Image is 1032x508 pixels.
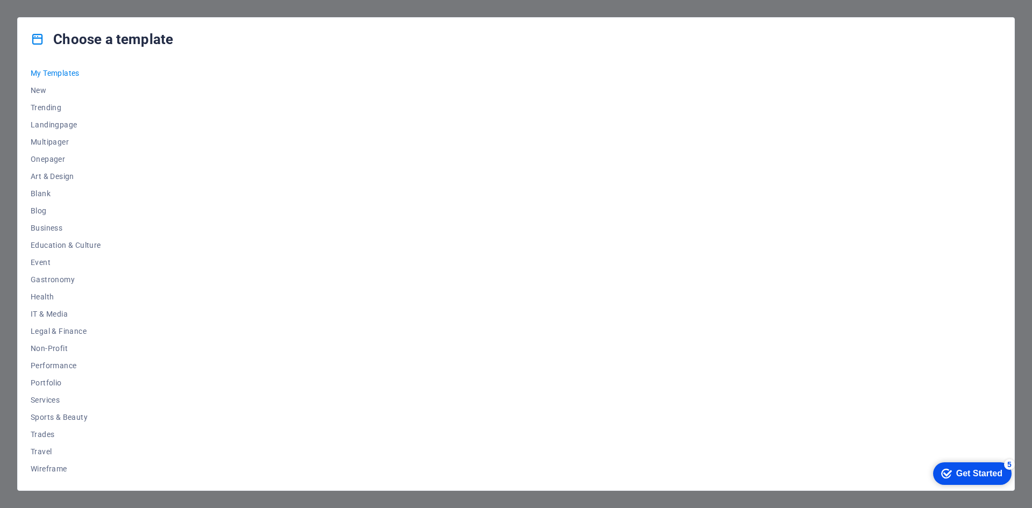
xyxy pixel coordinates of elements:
[31,344,101,353] span: Non-Profit
[31,172,101,181] span: Art & Design
[31,464,101,473] span: Wireframe
[31,288,101,305] button: Health
[31,258,101,267] span: Event
[31,185,101,202] button: Blank
[31,219,101,237] button: Business
[9,5,87,28] div: Get Started 5 items remaining, 0% complete
[31,378,101,387] span: Portfolio
[31,155,101,163] span: Onepager
[31,305,101,323] button: IT & Media
[31,241,101,249] span: Education & Culture
[31,460,101,477] button: Wireframe
[31,206,101,215] span: Blog
[31,271,101,288] button: Gastronomy
[31,133,101,151] button: Multipager
[31,409,101,426] button: Sports & Beauty
[31,426,101,443] button: Trades
[31,292,101,301] span: Health
[31,168,101,185] button: Art & Design
[31,275,101,284] span: Gastronomy
[31,151,101,168] button: Onepager
[31,31,173,48] h4: Choose a template
[31,202,101,219] button: Blog
[31,443,101,460] button: Travel
[31,189,101,198] span: Blank
[31,237,101,254] button: Education & Culture
[31,310,101,318] span: IT & Media
[31,138,101,146] span: Multipager
[31,361,101,370] span: Performance
[31,340,101,357] button: Non-Profit
[31,357,101,374] button: Performance
[31,99,101,116] button: Trending
[31,430,101,439] span: Trades
[31,323,101,340] button: Legal & Finance
[31,447,101,456] span: Travel
[31,120,101,129] span: Landingpage
[32,12,78,22] div: Get Started
[31,82,101,99] button: New
[31,69,101,77] span: My Templates
[80,2,90,13] div: 5
[31,65,101,82] button: My Templates
[31,86,101,95] span: New
[31,254,101,271] button: Event
[31,327,101,335] span: Legal & Finance
[31,103,101,112] span: Trending
[31,374,101,391] button: Portfolio
[31,413,101,421] span: Sports & Beauty
[31,391,101,409] button: Services
[31,224,101,232] span: Business
[31,396,101,404] span: Services
[31,116,101,133] button: Landingpage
